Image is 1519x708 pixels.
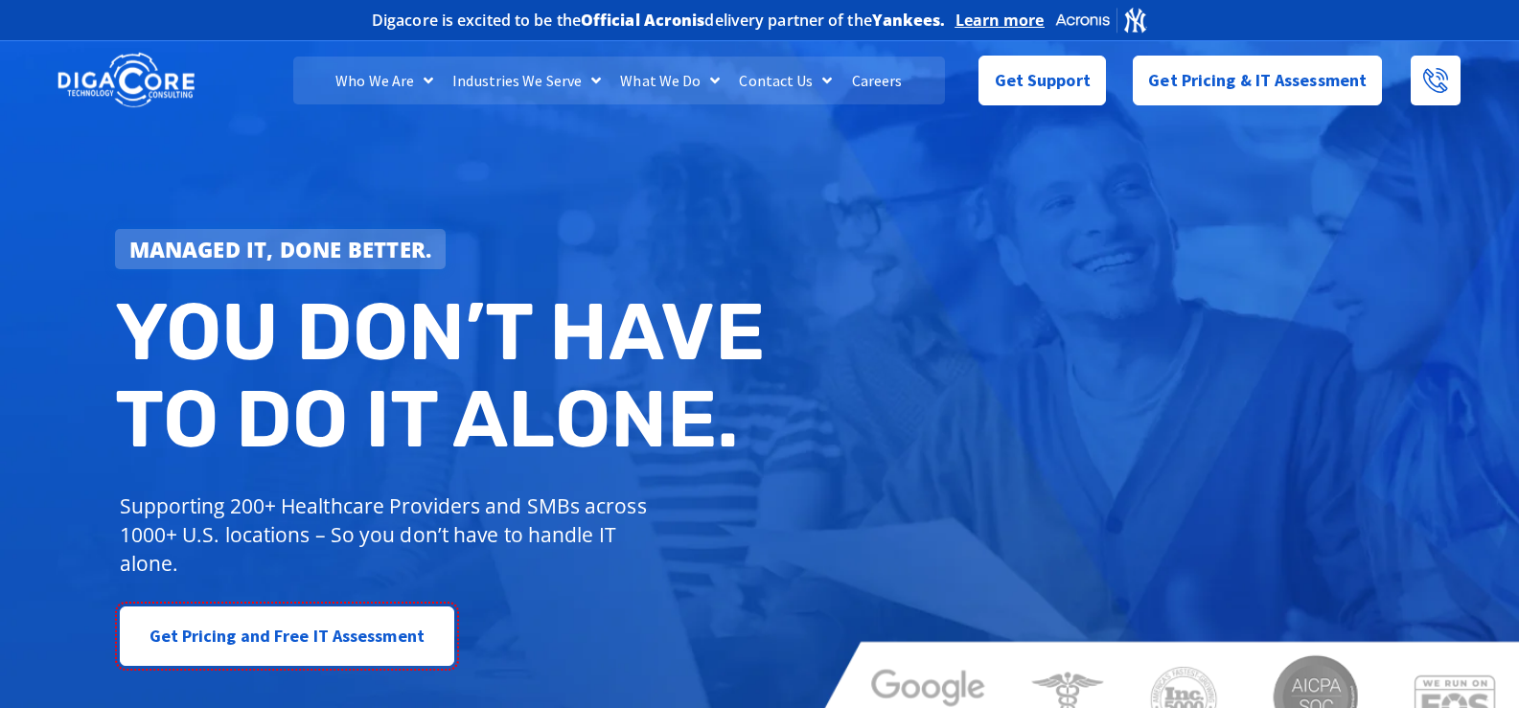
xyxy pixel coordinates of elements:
span: Get Pricing & IT Assessment [1148,61,1367,100]
span: Get Support [995,61,1091,100]
h2: You don’t have to do IT alone. [115,288,774,464]
a: Careers [842,57,912,104]
a: Get Pricing & IT Assessment [1133,56,1382,105]
strong: Managed IT, done better. [129,235,432,263]
a: What We Do [610,57,729,104]
b: Yankees. [872,10,946,31]
b: Official Acronis [581,10,705,31]
a: Who We Are [326,57,443,104]
a: Contact Us [729,57,841,104]
span: Get Pricing and Free IT Assessment [150,617,425,655]
a: Learn more [955,11,1045,30]
a: Industries We Serve [443,57,610,104]
nav: Menu [293,57,945,104]
img: Acronis [1054,6,1148,34]
h2: Digacore is excited to be the delivery partner of the [372,12,946,28]
p: Supporting 200+ Healthcare Providers and SMBs across 1000+ U.S. locations – So you don’t have to ... [120,491,656,578]
a: Get Support [978,56,1106,105]
a: Get Pricing and Free IT Assessment [120,606,454,666]
a: Managed IT, done better. [115,229,447,269]
img: DigaCore Technology Consulting [58,51,195,110]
